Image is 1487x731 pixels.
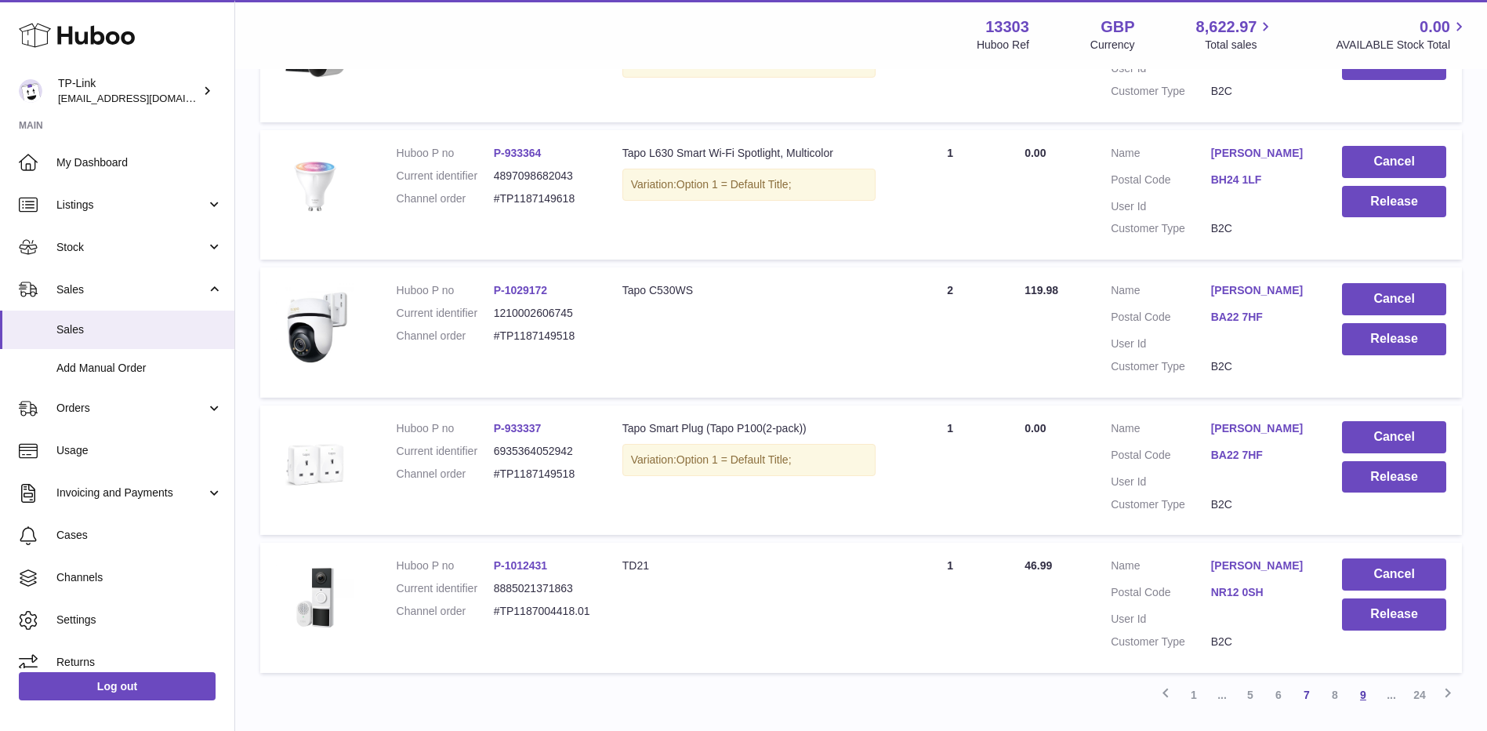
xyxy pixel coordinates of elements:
[397,169,494,184] dt: Current identifier
[494,147,542,159] a: P-933364
[1342,146,1446,178] button: Cancel
[985,16,1029,38] strong: 13303
[56,282,206,297] span: Sales
[622,558,876,573] div: TD21
[1111,421,1211,440] dt: Name
[494,329,591,344] dd: #TP1187149518
[58,92,230,104] span: [EMAIL_ADDRESS][DOMAIN_NAME]
[1420,16,1450,38] span: 0.00
[1405,681,1434,709] a: 24
[58,76,199,106] div: TP-Link
[622,169,876,201] div: Variation:
[1111,497,1211,512] dt: Customer Type
[397,283,494,298] dt: Huboo P no
[1342,461,1446,493] button: Release
[1111,359,1211,374] dt: Customer Type
[1025,559,1052,572] span: 46.99
[1196,16,1275,53] a: 8,622.97 Total sales
[1342,558,1446,591] button: Cancel
[977,38,1029,53] div: Huboo Ref
[1342,598,1446,631] button: Release
[56,401,206,416] span: Orders
[56,155,223,170] span: My Dashboard
[1211,221,1311,236] dd: B2C
[397,604,494,619] dt: Channel order
[494,581,591,596] dd: 8885021371863
[494,284,548,296] a: P-1029172
[1211,359,1311,374] dd: B2C
[276,558,354,637] img: 1727277818.jpg
[1025,284,1058,296] span: 119.98
[19,79,42,103] img: gaby.chen@tp-link.com
[1111,635,1211,649] dt: Customer Type
[494,169,591,184] dd: 4897098682043
[494,467,591,482] dd: #TP1187149518
[494,604,591,619] dd: #TP1187004418.01
[1180,681,1208,709] a: 1
[1349,681,1377,709] a: 9
[494,306,591,321] dd: 1210002606745
[56,613,223,627] span: Settings
[1025,422,1046,435] span: 0.00
[1211,558,1311,573] a: [PERSON_NAME]
[56,528,223,543] span: Cases
[1111,585,1211,604] dt: Postal Code
[1211,448,1311,463] a: BA22 7HF
[1211,421,1311,436] a: [PERSON_NAME]
[1111,173,1211,191] dt: Postal Code
[1211,635,1311,649] dd: B2C
[1111,146,1211,165] dt: Name
[1236,681,1264,709] a: 5
[397,306,494,321] dt: Current identifier
[1111,283,1211,302] dt: Name
[397,329,494,344] dt: Channel order
[397,581,494,596] dt: Current identifier
[1208,681,1236,709] span: ...
[397,444,494,459] dt: Current identifier
[1196,16,1257,38] span: 8,622.97
[1111,612,1211,627] dt: User Id
[397,558,494,573] dt: Huboo P no
[622,283,876,298] div: Tapo C530WS
[1264,681,1293,709] a: 6
[1101,16,1134,38] strong: GBP
[676,178,792,191] span: Option 1 = Default Title;
[1111,336,1211,351] dt: User Id
[397,146,494,161] dt: Huboo P no
[56,322,223,337] span: Sales
[397,191,494,206] dt: Channel order
[1111,199,1211,214] dt: User Id
[56,655,223,670] span: Returns
[891,406,1009,536] td: 1
[1342,186,1446,218] button: Release
[1111,558,1211,577] dt: Name
[891,543,1009,673] td: 1
[494,422,542,435] a: P-933337
[494,444,591,459] dd: 6935364052942
[622,421,876,436] div: Tapo Smart Plug (Tapo P100(2-pack))
[676,453,792,466] span: Option 1 = Default Title;
[1090,38,1135,53] div: Currency
[1111,475,1211,489] dt: User Id
[1205,38,1275,53] span: Total sales
[1025,147,1046,159] span: 0.00
[276,146,354,224] img: Tapo_L630_01_large_20220706070413f.jpg
[1342,283,1446,315] button: Cancel
[622,444,876,476] div: Variation:
[1321,681,1349,709] a: 8
[276,283,354,369] img: 133031744299961.jpg
[1211,497,1311,512] dd: B2C
[1336,16,1468,53] a: 0.00 AVAILABLE Stock Total
[1342,421,1446,453] button: Cancel
[1342,323,1446,355] button: Release
[56,240,206,255] span: Stock
[494,191,591,206] dd: #TP1187149618
[1111,448,1211,467] dt: Postal Code
[56,198,206,213] span: Listings
[1293,681,1321,709] a: 7
[1111,84,1211,99] dt: Customer Type
[1211,585,1311,600] a: NR12 0SH
[56,443,223,458] span: Usage
[1111,310,1211,329] dt: Postal Code
[1211,146,1311,161] a: [PERSON_NAME]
